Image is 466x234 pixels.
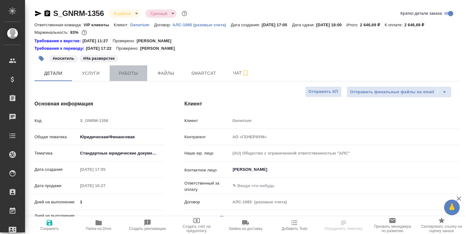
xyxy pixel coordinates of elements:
[226,69,256,77] span: Чат
[40,226,59,231] span: Сохранить
[129,226,166,231] span: Создать рекламацию
[189,69,219,77] span: Smartcat
[25,216,74,234] button: Сохранить
[282,226,307,231] span: Добавить Todo
[34,134,78,140] p: Общая тематика
[173,23,231,27] p: АЛС-1065 (разовые счета)
[78,116,164,125] input: Пустое поле
[232,182,436,190] input: ✎ Введи что-нибудь
[114,23,130,27] p: Клиент:
[184,199,230,205] p: Договор
[86,45,116,52] p: [DATE] 17:22
[34,10,42,17] button: Скопировать ссылку для ЯМессенджера
[80,28,88,37] button: 366.30 RUB;
[113,69,143,77] span: Работы
[184,215,198,221] p: Проект
[34,166,78,173] p: Дата создания
[82,38,113,44] p: [DATE] 11:27
[113,38,137,44] p: Проверено:
[456,169,457,170] button: Open
[184,134,230,140] p: Контрагент
[34,150,78,156] p: Тематика
[34,38,82,44] div: Нажми, чтобы открыть папку с инструкцией
[70,30,80,35] p: 83%
[34,183,78,189] p: Дата продажи
[404,23,429,27] p: 2 646,69 ₽
[184,118,230,124] p: Клиент
[308,88,338,95] span: Отправить КП
[184,180,230,193] p: Ответственный за оплату
[242,69,249,77] svg: Подписаться
[230,116,459,125] input: Пустое поле
[447,201,457,214] span: 🙏
[34,213,78,225] p: Дней на выполнение (авт.)
[184,100,459,108] h4: Клиент
[401,10,442,17] span: Кратко детали заказа
[229,226,262,231] span: Заявка на доставку
[78,148,164,159] div: Стандартные юридические документы, договоры, уставы
[151,69,181,77] span: Файлы
[78,214,164,223] input: Пустое поле
[130,22,154,27] a: Generium
[34,23,84,27] p: Ответственная команда:
[172,216,221,234] button: Создать счет на предоплату
[112,11,133,16] button: В работе
[360,23,385,27] p: 2 646,69 ₽
[34,118,78,124] p: Код
[184,150,230,156] p: Наше юр. лицо
[34,45,86,52] a: Требования к переводу:
[116,45,140,52] p: Проверено:
[34,30,70,35] p: Маржинальность:
[372,224,413,233] span: Призвать менеджера по развитию
[417,216,466,234] button: Скопировать ссылку на оценку заказа
[84,23,114,27] p: VIP клиенты
[48,55,79,61] span: носитель
[456,185,457,186] button: Open
[231,23,261,27] p: Дата создания:
[130,23,154,27] p: Generium
[79,55,119,61] span: На разверстке
[78,132,164,142] div: Юридическая/Финансовая
[145,9,177,18] div: В работе
[444,200,460,215] button: 🙏
[385,23,404,27] p: К оплате:
[230,213,459,224] div: Разовые счета (Договор "АЛС-1065 (разовые счета)", контрагент "АО «ГЕНЕРИУМ»")
[154,23,173,27] p: Договор:
[262,23,292,27] p: [DATE] 17:05
[230,197,459,206] input: Пустое поле
[53,55,74,62] p: #носитель
[76,69,106,77] span: Услуги
[34,100,159,108] h4: Основная информация
[421,224,462,233] span: Скопировать ссылку на оценку заказа
[230,149,459,158] input: Пустое поле
[176,224,217,233] span: Создать счет на предоплату
[38,69,68,77] span: Детали
[173,22,231,27] a: АЛС-1065 (разовые счета)
[78,165,132,174] input: Пустое поле
[368,216,417,234] button: Призвать менеджера по развитию
[44,10,51,17] button: Скопировать ссылку
[346,23,360,27] p: Итого:
[319,216,368,234] button: Определить тематику
[270,216,319,234] button: Добавить Todo
[230,132,459,141] input: Пустое поле
[34,38,82,44] a: Требования к верстке:
[347,86,438,98] button: Отправить финальные файлы на email
[34,52,48,65] button: Добавить тэг
[78,181,132,190] input: Пустое поле
[83,55,115,62] p: #На разверстке
[292,23,316,27] p: Дата сдачи:
[34,199,78,205] p: Дней на выполнение
[324,226,362,231] span: Определить тематику
[316,23,347,27] p: [DATE] 18:00
[53,9,104,18] a: S_GNRM-1356
[109,9,140,18] div: В работе
[74,216,123,234] button: Папка на Drive
[148,11,169,16] button: Срочный
[34,45,86,52] div: Нажми, чтобы открыть папку с инструкцией
[347,86,452,98] div: split button
[86,226,111,231] span: Папка на Drive
[350,89,434,96] span: Отправить финальные файлы на email
[140,45,179,52] p: [PERSON_NAME]
[137,38,176,44] p: [PERSON_NAME]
